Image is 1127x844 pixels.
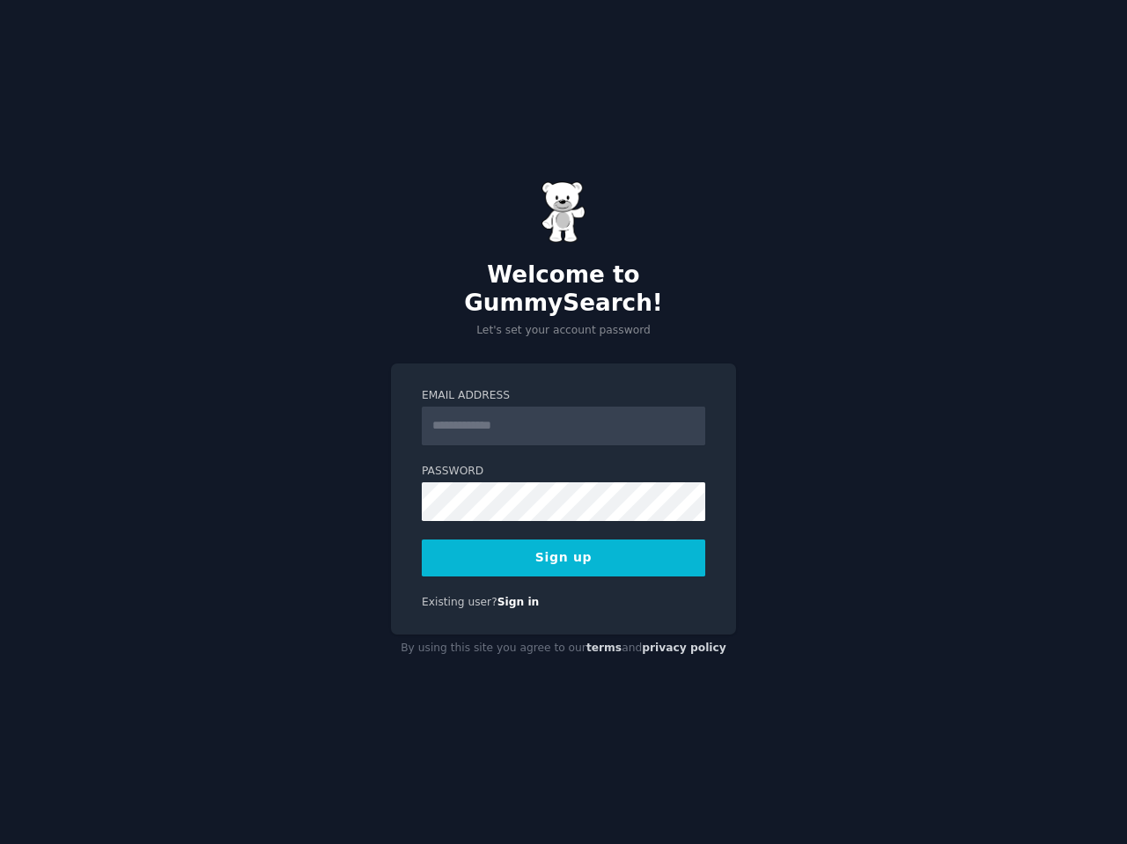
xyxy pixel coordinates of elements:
[391,635,736,663] div: By using this site you agree to our and
[422,596,497,608] span: Existing user?
[391,323,736,339] p: Let's set your account password
[422,464,705,480] label: Password
[422,388,705,404] label: Email Address
[541,181,586,243] img: Gummy Bear
[642,642,726,654] a: privacy policy
[391,261,736,317] h2: Welcome to GummySearch!
[586,642,622,654] a: terms
[422,539,705,576] button: Sign up
[497,596,540,608] a: Sign in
